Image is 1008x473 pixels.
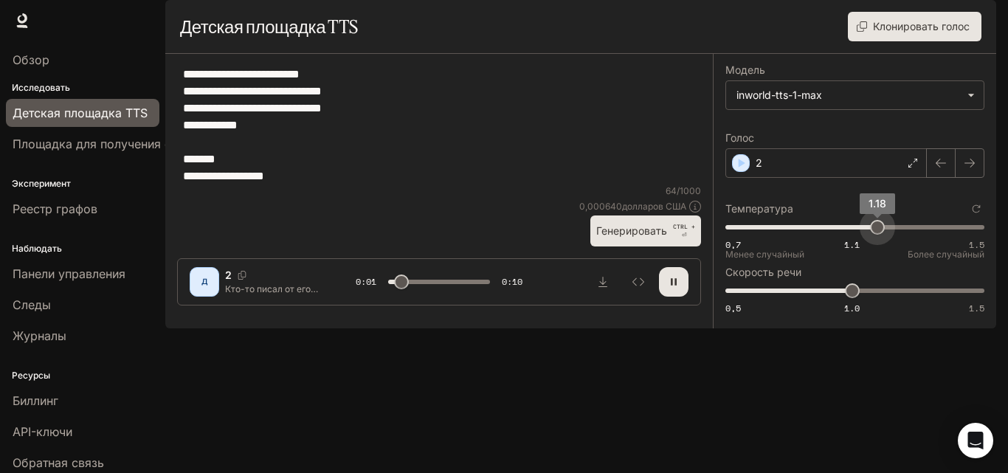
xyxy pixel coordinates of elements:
[590,215,701,246] button: ГенерироватьCTRL +⏎
[844,238,860,251] font: 1.1
[356,275,376,289] span: 0:01
[225,269,232,281] font: 2
[756,156,762,169] font: 2
[588,267,618,297] button: Скачать аудио
[969,238,984,251] font: 1.5
[596,224,667,237] font: Генерировать
[968,201,984,217] button: Сбросить к настройкам по умолчанию
[869,197,886,210] span: 1.18
[725,266,801,278] font: Скорость речи
[969,302,984,314] font: 1.5
[844,302,860,314] font: 1.0
[725,63,765,76] font: Модель
[725,202,793,215] font: Температура
[225,283,320,370] font: Кто-то писал от его имени. Но как убийца вошёл в квартиру, если дверь была заперта изнутри и замо...
[736,89,822,101] font: inworld-tts-1-max
[682,232,687,238] font: ⏎
[725,131,754,144] font: Голос
[725,302,741,314] font: 0,5
[180,15,358,38] font: Детская площадка TTS
[873,20,970,32] font: Клонировать голос
[673,223,695,230] font: CTRL +
[624,267,653,297] button: Осмотреть
[201,277,208,286] font: Д
[958,423,993,458] div: Открытый Интерком Мессенджер
[725,249,804,260] font: Менее случайный
[726,81,984,109] div: inworld-tts-1-max
[848,12,981,41] button: Клонировать голос
[232,271,252,280] button: Копировать голосовой идентификатор
[502,275,522,288] font: 0:10
[908,249,984,260] font: Более случайный
[725,238,741,251] font: 0,7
